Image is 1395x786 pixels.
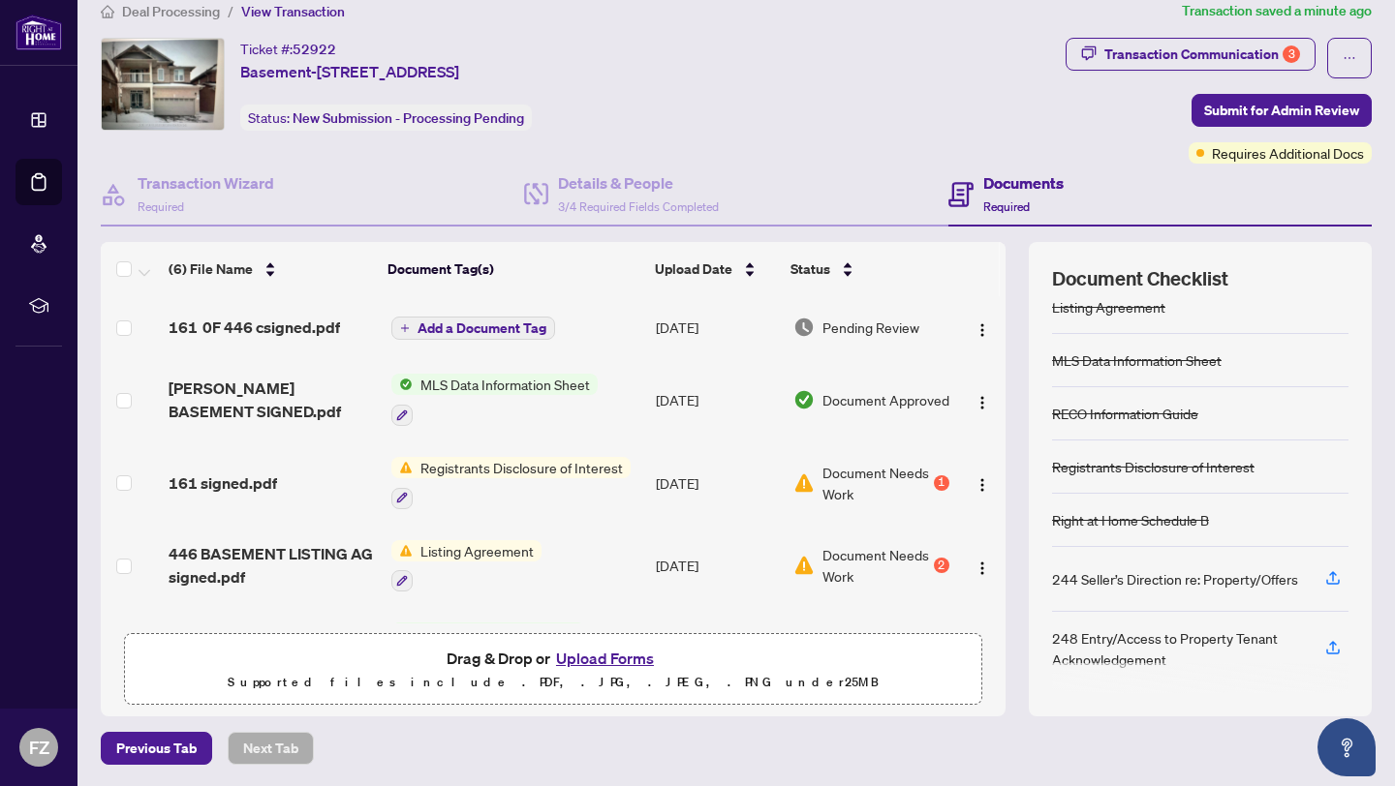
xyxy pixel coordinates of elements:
[447,646,660,671] span: Drag & Drop or
[1212,142,1364,164] span: Requires Additional Docs
[169,542,375,589] span: 446 BASEMENT LISTING AG signed.pdf
[1052,349,1222,371] div: MLS Data Information Sheet
[967,468,998,499] button: Logo
[391,622,585,675] button: Status IconRight at Home Schedule B
[391,457,413,478] img: Status Icon
[391,317,555,340] button: Add a Document Tag
[169,377,375,423] span: [PERSON_NAME] BASEMENT SIGNED.pdf
[1204,95,1359,126] span: Submit for Admin Review
[934,558,949,573] div: 2
[1052,568,1298,589] div: 244 Seller’s Direction re: Property/Offers
[138,199,184,214] span: Required
[975,322,990,338] img: Logo
[967,550,998,581] button: Logo
[400,323,410,333] span: plus
[125,634,981,706] span: Drag & Drop orUpload FormsSupported files include .PDF, .JPG, .JPEG, .PNG under25MB
[975,477,990,493] img: Logo
[293,109,524,127] span: New Submission - Processing Pending
[413,622,585,644] span: Right at Home Schedule B
[1052,403,1198,424] div: RECO Information Guide
[380,242,647,296] th: Document Tag(s)
[655,258,732,280] span: Upload Date
[391,457,631,509] button: Status IconRegistrants Disclosure of Interest
[228,732,314,765] button: Next Tab
[648,358,786,441] td: [DATE]
[975,560,990,576] img: Logo
[138,171,274,195] h4: Transaction Wizard
[822,544,930,587] span: Document Needs Work
[967,312,998,343] button: Logo
[391,374,413,395] img: Status Icon
[413,540,542,561] span: Listing Agreement
[391,316,555,341] button: Add a Document Tag
[29,734,49,761] span: FZ
[934,475,949,491] div: 1
[648,607,786,690] td: [DATE]
[648,296,786,358] td: [DATE]
[169,471,277,495] span: 161 signed.pdf
[413,374,598,395] span: MLS Data Information Sheet
[822,389,949,410] span: Document Approved
[1192,94,1372,127] button: Submit for Admin Review
[102,39,224,130] img: IMG-W12402332_1.jpg
[240,60,459,83] span: Basement-[STREET_ADDRESS]
[793,389,815,410] img: Document Status
[647,242,783,296] th: Upload Date
[1052,296,1165,317] div: Listing Agreement
[293,41,336,58] span: 52922
[783,242,952,296] th: Status
[101,732,212,765] button: Previous Tab
[558,199,719,214] span: 3/4 Required Fields Completed
[983,199,1030,214] span: Required
[1317,718,1376,776] button: Open asap
[983,171,1064,195] h4: Documents
[1052,509,1209,530] div: Right at Home Schedule B
[967,384,998,415] button: Logo
[391,622,413,644] img: Status Icon
[169,316,340,339] span: 161 0F 446 csigned.pdf
[1066,38,1316,71] button: Transaction Communication3
[413,457,631,478] span: Registrants Disclosure of Interest
[1052,456,1255,477] div: Registrants Disclosure of Interest
[418,321,546,335] span: Add a Document Tag
[793,317,815,338] img: Document Status
[169,258,253,280] span: (6) File Name
[15,15,62,50] img: logo
[240,105,532,131] div: Status:
[1052,265,1228,292] span: Document Checklist
[161,242,380,296] th: (6) File Name
[116,733,197,764] span: Previous Tab
[1343,51,1356,65] span: ellipsis
[1283,45,1300,63] div: 3
[391,540,542,592] button: Status IconListing Agreement
[793,555,815,576] img: Document Status
[241,3,345,20] span: View Transaction
[1052,627,1302,670] div: 248 Entry/Access to Property Tenant Acknowledgement
[240,38,336,60] div: Ticket #:
[137,671,970,694] p: Supported files include .PDF, .JPG, .JPEG, .PNG under 25 MB
[822,462,930,504] span: Document Needs Work
[550,646,660,671] button: Upload Forms
[391,374,598,426] button: Status IconMLS Data Information Sheet
[648,525,786,608] td: [DATE]
[101,5,114,18] span: home
[558,171,719,195] h4: Details & People
[1104,39,1300,70] div: Transaction Communication
[793,472,815,494] img: Document Status
[822,317,919,338] span: Pending Review
[975,395,990,410] img: Logo
[790,258,830,280] span: Status
[648,441,786,525] td: [DATE]
[391,540,413,561] img: Status Icon
[122,3,220,20] span: Deal Processing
